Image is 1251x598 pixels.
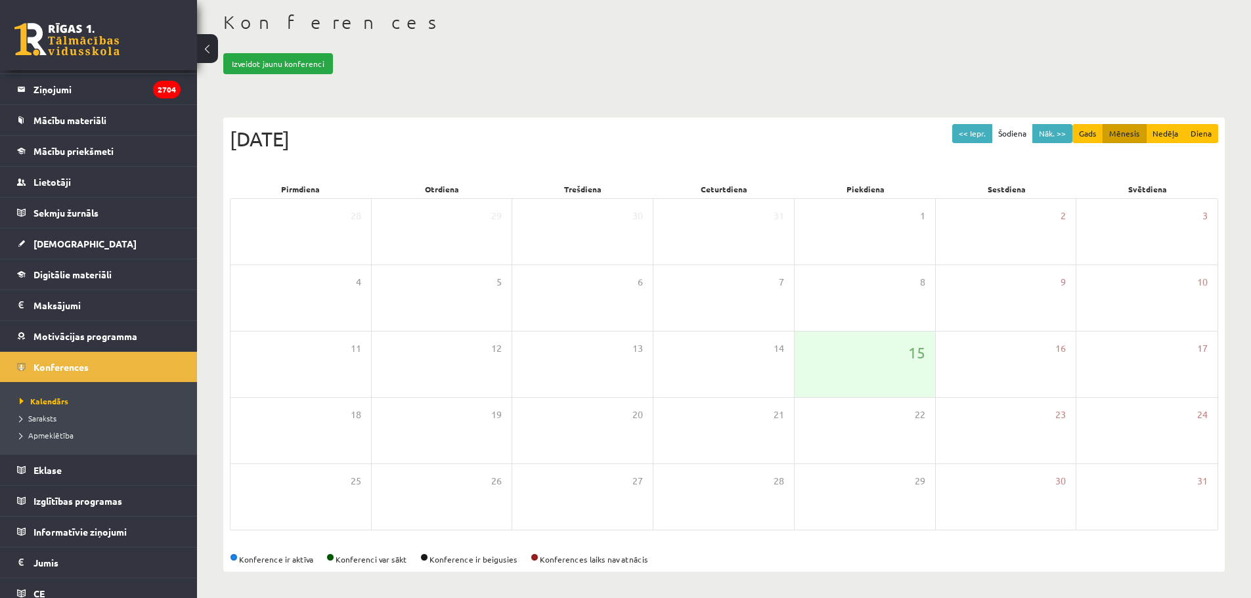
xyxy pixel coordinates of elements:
a: Ziņojumi2704 [17,74,181,104]
div: Trešdiena [512,180,653,198]
a: Jumis [17,547,181,578]
span: Mācību priekšmeti [33,145,114,157]
span: Sekmju žurnāls [33,207,99,219]
a: Digitālie materiāli [17,259,181,289]
button: Nedēļa [1146,124,1185,143]
button: Šodiena [992,124,1033,143]
a: Kalendārs [20,395,184,407]
a: Sekmju žurnāls [17,198,181,228]
span: 24 [1197,408,1208,422]
div: Konference ir aktīva Konferenci var sākt Konference ir beigusies Konferences laiks nav atnācis [230,553,1218,565]
button: Mēnesis [1103,124,1147,143]
span: 30 [632,209,643,223]
legend: Maksājumi [33,290,181,320]
a: Izveidot jaunu konferenci [223,53,333,74]
div: Piekdiena [795,180,936,198]
span: 12 [491,341,502,356]
span: Mācību materiāli [33,114,106,126]
span: Izglītības programas [33,495,122,507]
a: Apmeklētība [20,429,184,441]
i: 2704 [153,81,181,98]
span: 29 [491,209,502,223]
span: Saraksts [20,413,56,423]
div: Svētdiena [1077,180,1218,198]
span: 13 [632,341,643,356]
span: 22 [915,408,925,422]
span: 26 [491,474,502,488]
span: 4 [356,275,361,289]
span: 9 [1061,275,1066,289]
div: [DATE] [230,124,1218,154]
button: Gads [1072,124,1103,143]
span: Motivācijas programma [33,330,137,342]
span: 25 [351,474,361,488]
a: Mācību materiāli [17,105,181,135]
span: Lietotāji [33,176,71,188]
span: 27 [632,474,643,488]
a: Motivācijas programma [17,321,181,351]
span: 6 [638,275,643,289]
span: 7 [779,275,784,289]
span: 31 [774,209,784,223]
span: 10 [1197,275,1208,289]
span: Jumis [33,557,58,568]
span: 1 [920,209,925,223]
span: 28 [774,474,784,488]
span: 18 [351,408,361,422]
button: Diena [1184,124,1218,143]
span: 15 [908,341,925,364]
span: 20 [632,408,643,422]
span: 23 [1055,408,1066,422]
span: Informatīvie ziņojumi [33,526,127,538]
span: 3 [1202,209,1208,223]
span: Eklase [33,464,62,476]
span: Apmeklētība [20,430,74,440]
span: 28 [351,209,361,223]
a: [DEMOGRAPHIC_DATA] [17,228,181,259]
button: Nāk. >> [1032,124,1072,143]
a: Eklase [17,455,181,485]
span: 16 [1055,341,1066,356]
span: Digitālie materiāli [33,268,112,280]
legend: Ziņojumi [33,74,181,104]
button: << Iepr. [952,124,992,143]
div: Otrdiena [371,180,512,198]
a: Maksājumi [17,290,181,320]
span: 21 [774,408,784,422]
a: Rīgas 1. Tālmācības vidusskola [14,23,120,56]
span: 5 [496,275,502,289]
span: [DEMOGRAPHIC_DATA] [33,238,137,249]
span: 29 [915,474,925,488]
span: 8 [920,275,925,289]
div: Sestdiena [936,180,1077,198]
span: 31 [1197,474,1208,488]
a: Saraksts [20,412,184,424]
h1: Konferences [223,11,1225,33]
span: 19 [491,408,502,422]
span: 17 [1197,341,1208,356]
span: 11 [351,341,361,356]
span: 14 [774,341,784,356]
a: Izglītības programas [17,486,181,516]
a: Mācību priekšmeti [17,136,181,166]
span: Konferences [33,361,89,373]
a: Informatīvie ziņojumi [17,517,181,547]
div: Pirmdiena [230,180,371,198]
span: Kalendārs [20,396,68,406]
div: Ceturtdiena [653,180,795,198]
span: 2 [1061,209,1066,223]
a: Lietotāji [17,167,181,197]
a: Konferences [17,352,181,382]
span: 30 [1055,474,1066,488]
